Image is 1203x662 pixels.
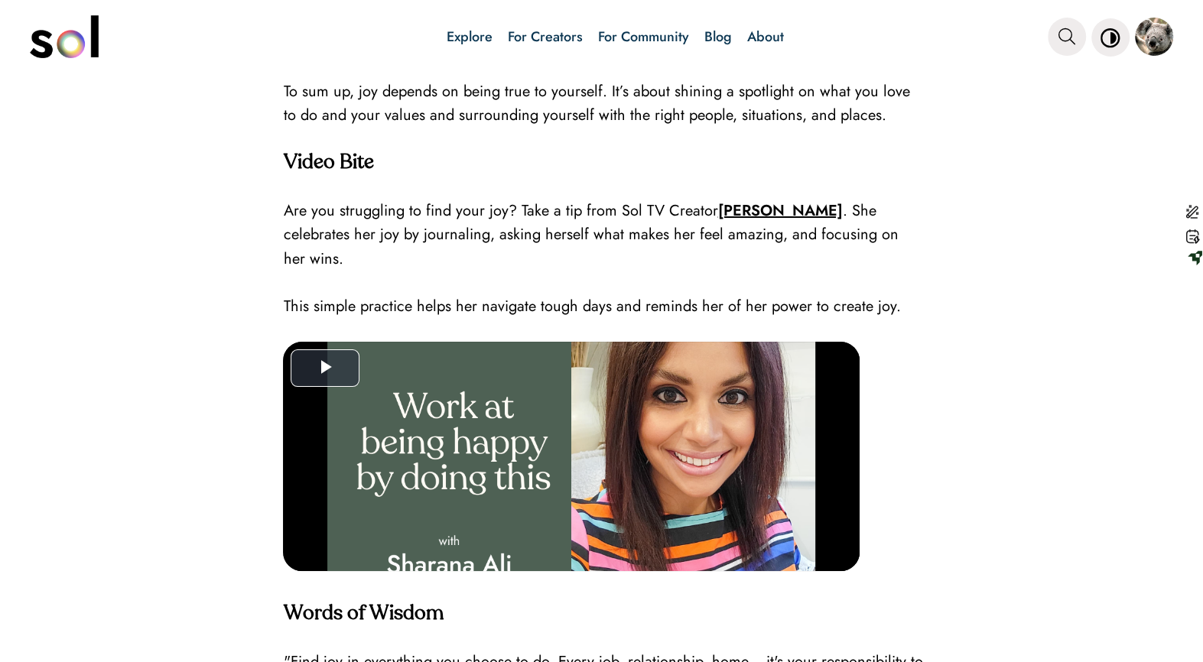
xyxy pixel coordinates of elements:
a: Blog [704,27,732,47]
a: About [747,27,784,47]
span: This simple practice helps her navigate tough days and reminds her of her power to create joy. [283,295,900,317]
a: [PERSON_NAME] [717,200,842,222]
a: For Community [598,27,689,47]
a: For Creators [508,27,583,47]
img: logo [30,15,99,58]
strong: Video Bite [283,153,373,173]
span: Are you struggling to find your joy? Take a tip from Sol TV Creator [283,200,717,222]
span: . She celebrates her joy by journaling, asking herself what makes her feel amazing, and focusing ... [283,200,898,269]
nav: main navigation [30,10,1172,63]
span: To sum up, joy depends on being true to yourself. It’s about shining a spotlight on what you love... [283,80,909,126]
strong: Words of Wisdom [283,604,443,624]
a: Explore [447,27,493,47]
button: Play Video [8,8,76,45]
